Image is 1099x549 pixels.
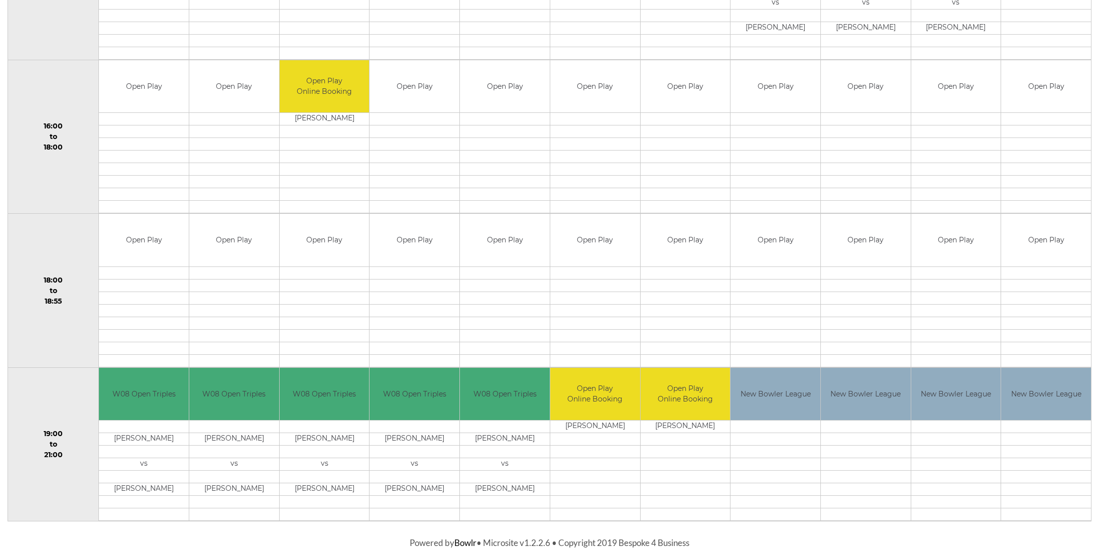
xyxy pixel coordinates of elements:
[370,60,459,113] td: Open Play
[821,368,911,421] td: New Bowler League
[189,483,279,496] td: [PERSON_NAME]
[1001,368,1091,421] td: New Bowler League
[99,483,189,496] td: [PERSON_NAME]
[911,214,1001,266] td: Open Play
[460,214,550,266] td: Open Play
[460,368,550,421] td: W08 Open Triples
[99,214,189,266] td: Open Play
[641,368,730,421] td: Open Play Online Booking
[454,537,476,548] a: Bowlr
[99,368,189,421] td: W08 Open Triples
[189,214,279,266] td: Open Play
[821,22,911,34] td: [PERSON_NAME]
[641,214,730,266] td: Open Play
[280,60,370,113] td: Open Play Online Booking
[1001,60,1091,113] td: Open Play
[189,433,279,446] td: [PERSON_NAME]
[460,483,550,496] td: [PERSON_NAME]
[189,458,279,471] td: vs
[370,214,459,266] td: Open Play
[911,22,1001,34] td: [PERSON_NAME]
[1001,214,1091,266] td: Open Play
[8,214,99,368] td: 18:00 to 18:55
[730,22,820,34] td: [PERSON_NAME]
[730,214,820,266] td: Open Play
[280,483,370,496] td: [PERSON_NAME]
[911,60,1001,113] td: Open Play
[99,458,189,471] td: vs
[550,421,640,433] td: [PERSON_NAME]
[99,60,189,113] td: Open Play
[460,433,550,446] td: [PERSON_NAME]
[280,458,370,471] td: vs
[550,368,640,421] td: Open Play Online Booking
[550,214,640,266] td: Open Play
[821,214,911,266] td: Open Play
[189,368,279,421] td: W08 Open Triples
[189,60,279,113] td: Open Play
[911,368,1001,421] td: New Bowler League
[370,483,459,496] td: [PERSON_NAME]
[8,367,99,521] td: 19:00 to 21:00
[99,433,189,446] td: [PERSON_NAME]
[550,60,640,113] td: Open Play
[410,537,689,548] span: Powered by • Microsite v1.2.2.6 • Copyright 2019 Bespoke 4 Business
[370,368,459,421] td: W08 Open Triples
[641,60,730,113] td: Open Play
[821,60,911,113] td: Open Play
[280,433,370,446] td: [PERSON_NAME]
[370,458,459,471] td: vs
[460,458,550,471] td: vs
[641,421,730,433] td: [PERSON_NAME]
[730,60,820,113] td: Open Play
[730,368,820,421] td: New Bowler League
[8,60,99,214] td: 16:00 to 18:00
[280,214,370,266] td: Open Play
[370,433,459,446] td: [PERSON_NAME]
[280,368,370,421] td: W08 Open Triples
[280,113,370,125] td: [PERSON_NAME]
[460,60,550,113] td: Open Play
